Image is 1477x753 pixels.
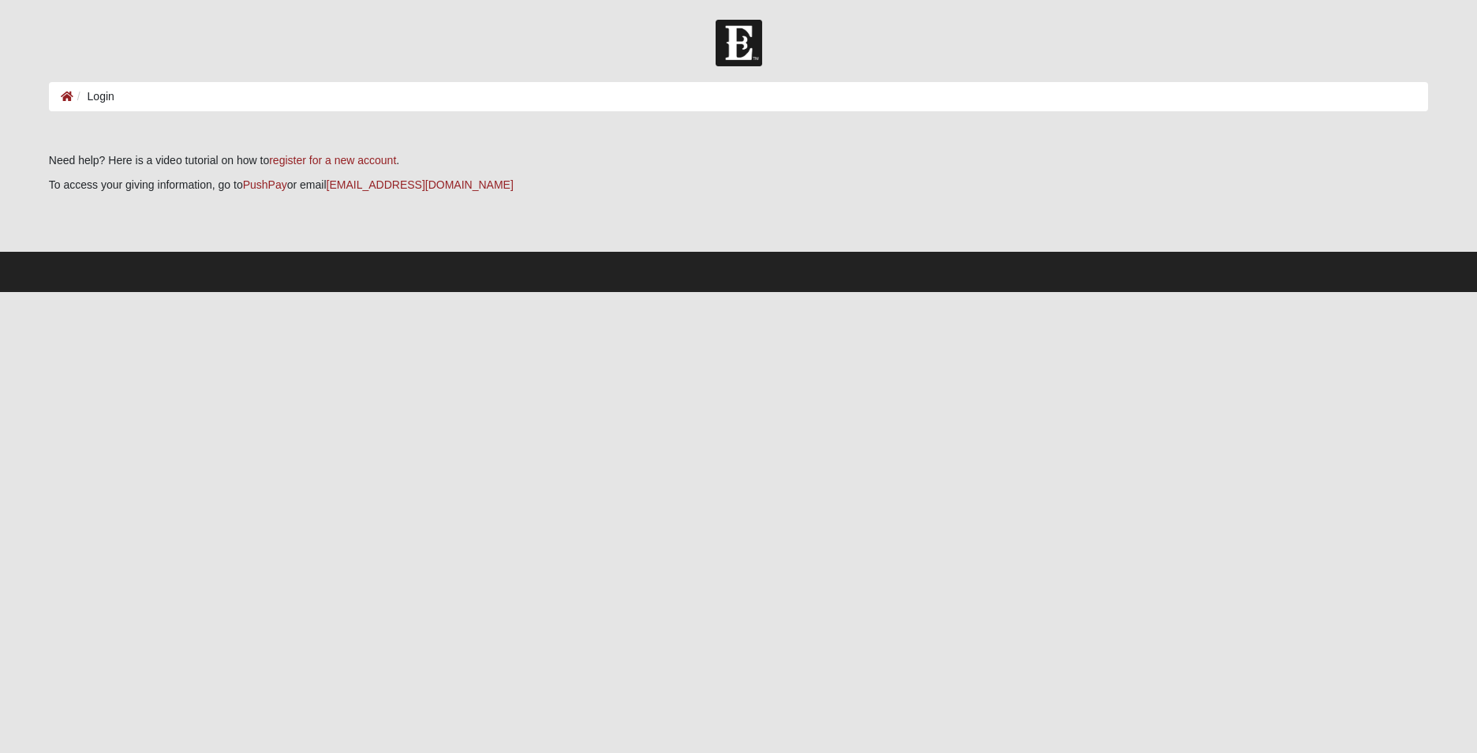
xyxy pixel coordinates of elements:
a: PushPay [243,178,287,191]
img: Church of Eleven22 Logo [716,20,762,66]
p: To access your giving information, go to or email [49,177,1428,193]
p: Need help? Here is a video tutorial on how to . [49,152,1428,169]
a: register for a new account [269,154,396,167]
a: [EMAIL_ADDRESS][DOMAIN_NAME] [327,178,514,191]
li: Login [73,88,114,105]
